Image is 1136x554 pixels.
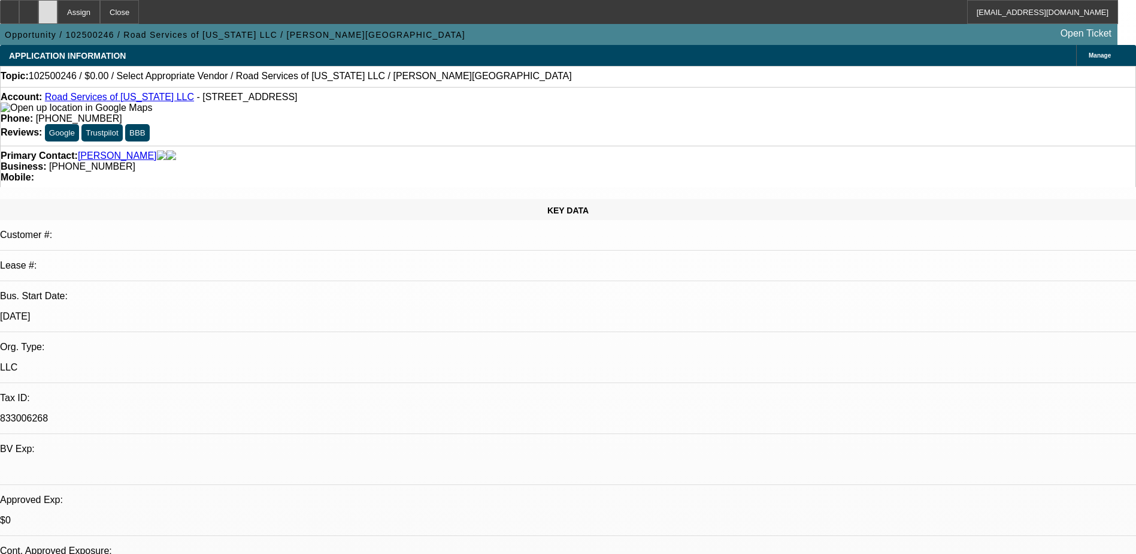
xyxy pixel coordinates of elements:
[5,30,465,40] span: Opportunity / 102500246 / Road Services of [US_STATE] LLC / [PERSON_NAME][GEOGRAPHIC_DATA]
[1,103,152,113] a: View Google Maps
[157,150,166,161] img: facebook-icon.png
[1,172,34,182] strong: Mobile:
[1,92,42,102] strong: Account:
[1,103,152,113] img: Open up location in Google Maps
[45,124,79,141] button: Google
[125,124,150,141] button: BBB
[81,124,122,141] button: Trustpilot
[36,113,122,124] span: [PHONE_NUMBER]
[1056,23,1116,44] a: Open Ticket
[166,150,176,161] img: linkedin-icon.png
[1,113,33,124] strong: Phone:
[1,150,78,161] strong: Primary Contact:
[1,161,46,171] strong: Business:
[197,92,298,102] span: - [STREET_ADDRESS]
[1,127,42,137] strong: Reviews:
[547,206,589,215] span: KEY DATA
[49,161,135,171] span: [PHONE_NUMBER]
[45,92,194,102] a: Road Services of [US_STATE] LLC
[1,71,29,82] strong: Topic:
[9,51,126,61] span: APPLICATION INFORMATION
[1089,52,1111,59] span: Manage
[78,150,157,161] a: [PERSON_NAME]
[29,71,572,82] span: 102500246 / $0.00 / Select Appropriate Vendor / Road Services of [US_STATE] LLC / [PERSON_NAME][G...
